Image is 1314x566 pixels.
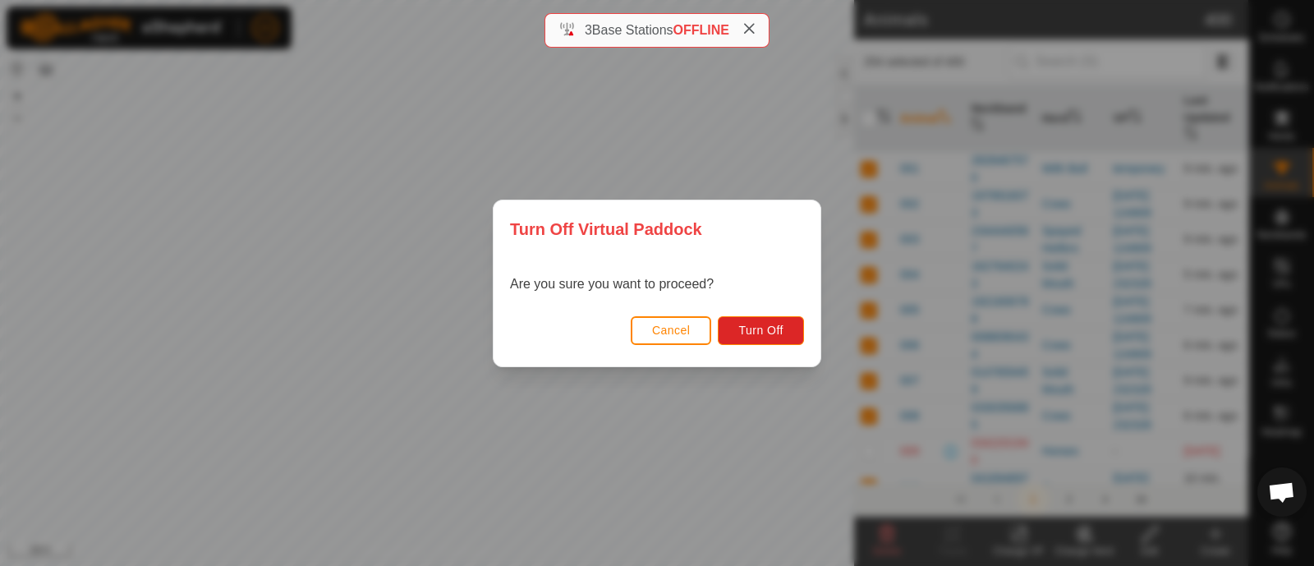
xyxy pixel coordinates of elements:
[738,324,783,337] span: Turn Off
[510,274,714,294] p: Are you sure you want to proceed?
[510,217,702,242] span: Turn Off Virtual Paddock
[585,23,592,37] span: 3
[592,23,673,37] span: Base Stations
[1257,467,1307,517] div: Open chat
[673,23,729,37] span: OFFLINE
[718,315,804,344] button: Turn Off
[652,324,691,337] span: Cancel
[631,315,712,344] button: Cancel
